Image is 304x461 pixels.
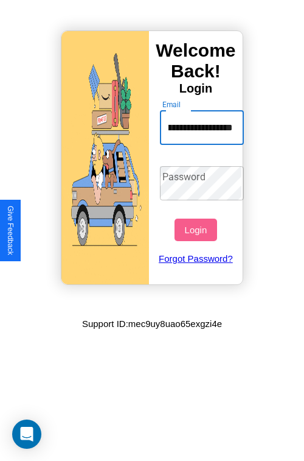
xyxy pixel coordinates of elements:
p: Support ID: mec9uy8uao65exgzi4e [82,315,222,332]
div: Give Feedback [6,206,15,255]
button: Login [174,219,216,241]
img: gif [61,31,149,284]
h3: Welcome Back! [149,40,243,82]
label: Email [162,99,181,110]
a: Forgot Password? [154,241,238,276]
div: Open Intercom Messenger [12,420,41,449]
h4: Login [149,82,243,96]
